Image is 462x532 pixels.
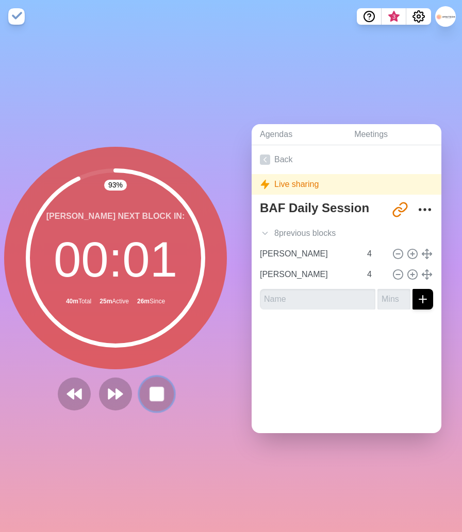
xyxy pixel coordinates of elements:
[252,124,346,145] a: Agendas
[256,244,361,264] input: Name
[346,124,441,145] a: Meetings
[406,8,431,25] button: Settings
[256,264,361,285] input: Name
[8,8,25,25] img: timeblocks logo
[390,13,398,21] span: 3
[382,8,406,25] button: What’s new
[260,289,375,310] input: Name
[377,289,410,310] input: Mins
[332,227,336,239] span: s
[390,199,410,220] button: Share link
[415,199,435,220] button: More
[363,244,388,264] input: Mins
[252,145,441,174] a: Back
[252,174,441,195] div: Live sharing
[363,264,388,285] input: Mins
[252,223,441,244] div: 8 previous block
[357,8,382,25] button: Help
